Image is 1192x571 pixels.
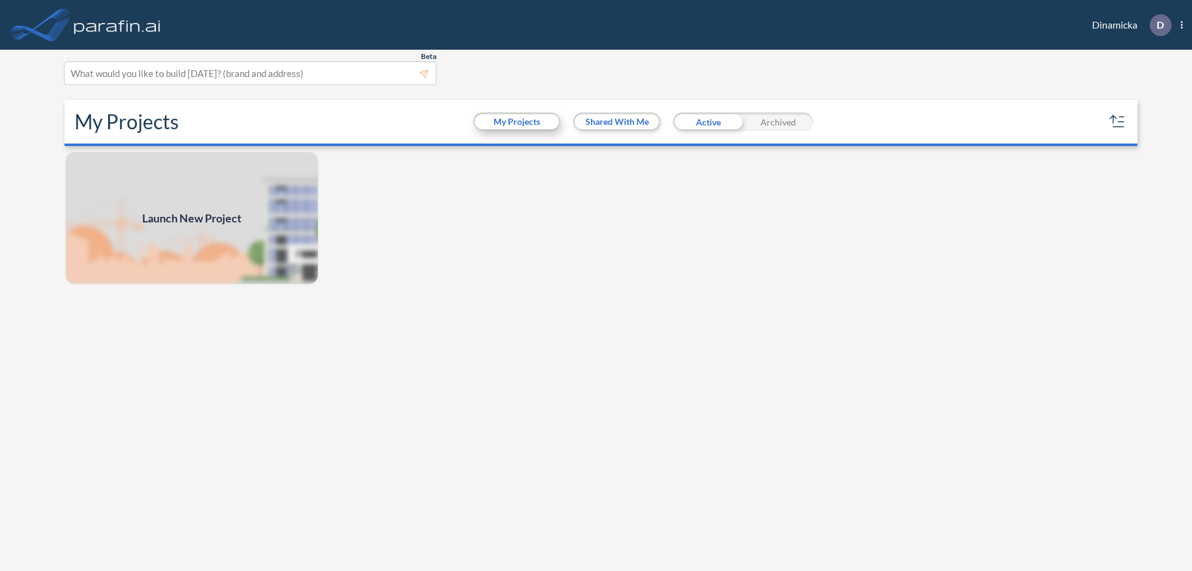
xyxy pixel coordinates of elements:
a: Launch New Project [65,151,319,285]
div: Dinamicka [1073,14,1183,36]
h2: My Projects [74,110,179,134]
button: sort [1108,112,1127,132]
div: Archived [743,112,813,131]
p: D [1157,19,1164,30]
img: logo [71,12,163,37]
img: add [65,151,319,285]
div: Active [673,112,743,131]
span: Launch New Project [142,210,242,227]
span: Beta [421,52,436,62]
button: My Projects [475,114,559,129]
button: Shared With Me [575,114,659,129]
